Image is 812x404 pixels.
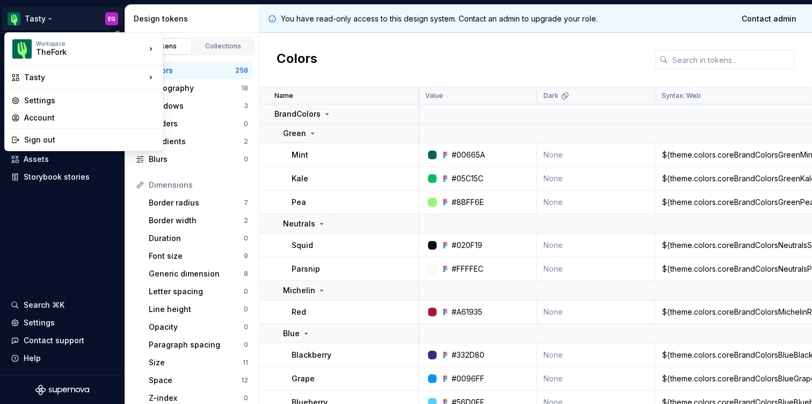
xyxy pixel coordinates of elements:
div: Sign out [24,134,156,145]
div: Tasty [24,72,146,83]
div: Settings [24,95,156,106]
img: 5a785b6b-c473-494b-9ba3-bffaf73304c7.png [12,39,32,59]
div: TheFork [36,47,127,58]
div: Account [24,112,156,123]
div: Workspace [36,40,146,47]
